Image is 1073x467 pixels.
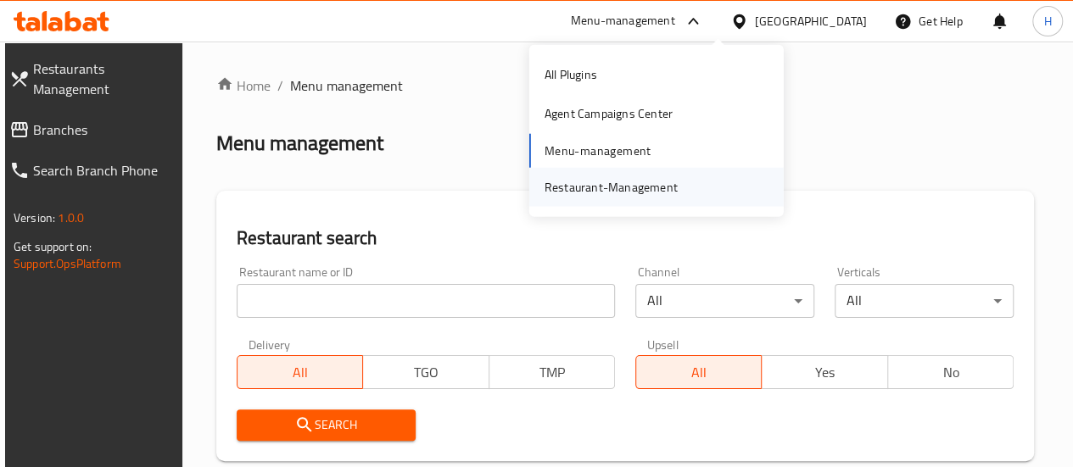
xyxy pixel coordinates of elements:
span: No [895,360,1007,385]
button: Yes [761,355,887,389]
span: Yes [768,360,880,385]
div: Agent Campaigns Center [545,104,673,123]
h2: Restaurant search [237,225,1014,251]
button: All [635,355,762,389]
span: Branches [33,120,170,140]
div: All [635,284,814,318]
span: TMP [496,360,608,385]
li: / [277,75,283,96]
label: Delivery [249,338,291,350]
button: TGO [362,355,489,389]
span: Search [250,414,402,436]
span: TGO [370,360,482,385]
nav: breadcrumb [216,75,1034,96]
div: Menu-management [571,11,675,31]
span: Restaurants Management [33,58,170,99]
div: [GEOGRAPHIC_DATA] [755,12,867,31]
h2: Menu management [216,130,383,157]
button: TMP [489,355,615,389]
button: All [237,355,363,389]
button: No [887,355,1014,389]
div: All Plugins [545,65,597,84]
input: Search for restaurant name or ID.. [237,284,615,318]
span: 1.0.0 [58,207,84,229]
span: H [1043,12,1051,31]
span: All [244,360,356,385]
a: Support.OpsPlatform [14,253,121,275]
div: Restaurant-Management [545,177,678,196]
span: All [643,360,755,385]
a: Home [216,75,271,96]
label: Upsell [647,338,679,350]
span: Get support on: [14,236,92,258]
span: Search Branch Phone [33,160,170,181]
button: Search [237,409,416,441]
div: All [835,284,1014,318]
span: Menu management [290,75,403,96]
span: Version: [14,207,55,229]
